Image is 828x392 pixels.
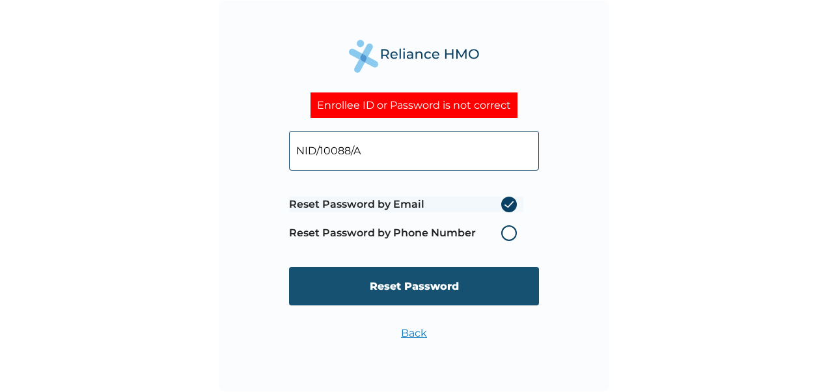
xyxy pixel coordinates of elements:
[289,225,523,241] label: Reset Password by Phone Number
[289,131,539,171] input: Your Enrollee ID or Email Address
[289,267,539,305] input: Reset Password
[310,92,517,118] div: Enrollee ID or Password is not correct
[289,197,523,212] label: Reset Password by Email
[401,327,427,339] a: Back
[349,40,479,73] img: Reliance Health's Logo
[289,190,523,247] span: Password reset method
